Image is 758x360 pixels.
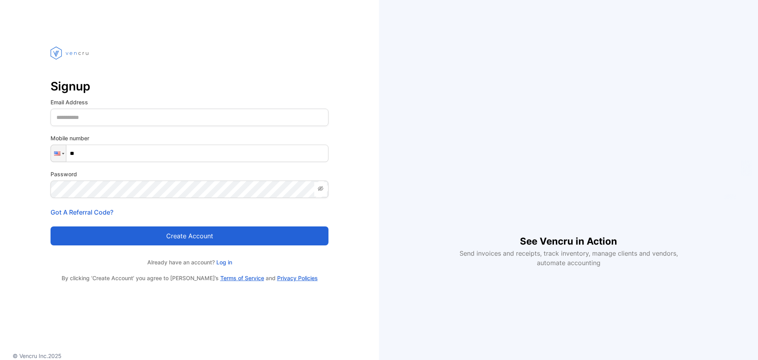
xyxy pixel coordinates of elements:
[454,93,683,222] iframe: YouTube video player
[520,222,617,249] h1: See Vencru in Action
[51,32,90,74] img: vencru logo
[51,274,328,282] p: By clicking ‘Create Account’ you agree to [PERSON_NAME]’s and
[51,226,328,245] button: Create account
[51,77,328,96] p: Signup
[51,134,328,142] label: Mobile number
[51,98,328,106] label: Email Address
[220,275,264,281] a: Terms of Service
[51,258,328,266] p: Already have an account?
[51,145,66,162] div: United States: + 1
[51,207,328,217] p: Got A Referral Code?
[51,170,328,178] label: Password
[455,249,682,268] p: Send invoices and receipts, track inventory, manage clients and vendors, automate accounting
[215,259,232,266] a: Log in
[277,275,318,281] a: Privacy Policies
